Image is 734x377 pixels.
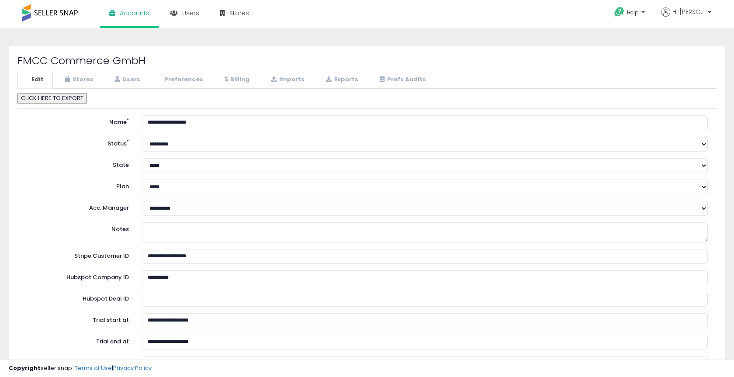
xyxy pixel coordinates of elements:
[9,364,152,373] div: seller snap | |
[20,292,135,303] label: Hubspot Deal ID
[54,71,103,89] a: Stores
[672,7,705,16] span: Hi [PERSON_NAME]
[20,115,135,127] label: Name
[20,137,135,148] label: Status
[614,7,625,17] i: Get Help
[182,9,199,17] span: Users
[20,270,135,282] label: Hubspot Company ID
[20,356,135,367] label: Accelerator ends at
[213,71,259,89] a: Billing
[17,93,87,104] button: CLICK HERE TO EXPORT
[368,71,435,89] a: Prefs Audits
[9,364,41,372] strong: Copyright
[17,55,717,66] h2: FMCC Commerce GmbH
[150,71,212,89] a: Preferences
[17,71,53,89] a: Edit
[20,335,135,346] label: Trial end at
[20,313,135,325] label: Trial start at
[627,9,639,16] span: Help
[75,364,112,372] a: Terms of Use
[260,71,314,89] a: Imports
[661,7,711,27] a: Hi [PERSON_NAME]
[20,180,135,191] label: Plan
[104,71,149,89] a: Users
[20,201,135,212] label: Acc. Manager
[20,249,135,260] label: Stripe Customer ID
[113,364,152,372] a: Privacy Policy
[120,9,149,17] span: Accounts
[20,222,135,234] label: Notes
[229,9,249,17] span: Stores
[315,71,367,89] a: Exports
[20,158,135,169] label: State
